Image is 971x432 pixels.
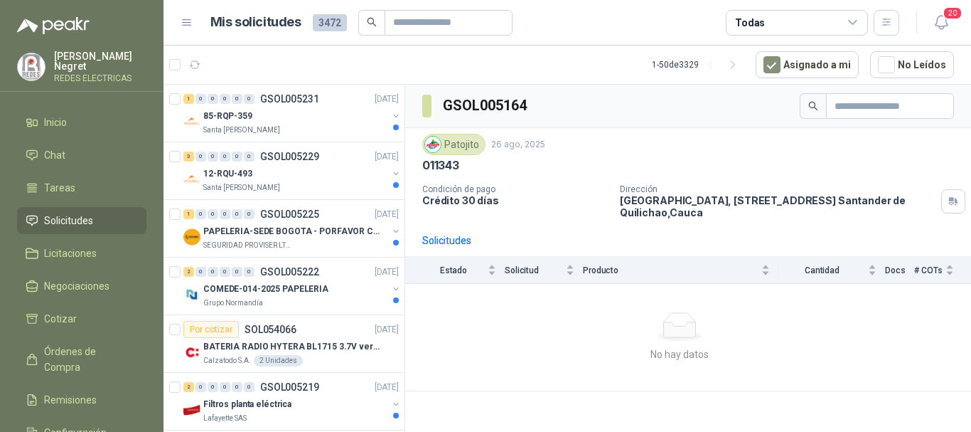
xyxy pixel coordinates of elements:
a: Chat [17,142,146,169]
p: Filtros planta eléctrica [203,398,291,411]
div: 2 [183,382,194,392]
div: Todas [735,15,765,31]
a: Tareas [17,174,146,201]
img: Company Logo [183,228,200,246]
p: [DATE] [375,208,399,221]
div: 0 [244,152,254,162]
th: Producto [583,257,778,283]
p: Crédito 30 días [422,194,608,206]
span: Negociaciones [44,278,109,294]
span: Órdenes de Compra [44,344,133,375]
h3: GSOL005164 [443,95,529,117]
div: 0 [232,382,242,392]
img: Company Logo [18,53,45,80]
a: Negociaciones [17,273,146,300]
p: 011343 [422,158,459,173]
span: Remisiones [44,392,97,408]
a: Órdenes de Compra [17,338,146,381]
a: 2 0 0 0 0 0 GSOL005219[DATE] Company LogoFiltros planta eléctricaLafayette SAS [183,379,402,424]
a: 1 0 0 0 0 0 GSOL005225[DATE] Company LogoPAPELERIA-SEDE BOGOTA - PORFAVOR CTZ COMPLETOSEGURIDAD P... [183,206,402,251]
div: 0 [208,267,218,277]
p: SOL054066 [245,325,296,334]
p: Calzatodo S.A. [203,355,251,367]
a: Solicitudes [17,207,146,234]
div: 2 [183,267,194,277]
p: [PERSON_NAME] Negret [54,51,146,71]
div: 1 [183,94,194,104]
p: COMEDE-014-2025 PAPELERIA [203,283,328,296]
button: No Leídos [870,51,954,78]
div: 0 [195,94,206,104]
a: 1 0 0 0 0 0 GSOL005231[DATE] Company Logo85-RQP-359Santa [PERSON_NAME] [183,90,402,136]
p: GSOL005219 [260,382,319,392]
p: GSOL005225 [260,209,319,219]
p: REDES ELECTRICAS [54,74,146,83]
p: Santa [PERSON_NAME] [203,182,280,194]
p: [DATE] [375,150,399,164]
p: SEGURIDAD PROVISER LTDA [203,240,293,251]
div: 1 - 50 de 3329 [652,53,744,76]
p: GSOL005222 [260,267,319,277]
span: search [367,17,377,27]
span: Cotizar [44,311,77,327]
p: [DATE] [375,381,399,394]
div: 0 [195,267,206,277]
img: Company Logo [183,344,200,361]
div: 0 [220,209,230,219]
span: Estado [422,265,485,275]
span: Solicitudes [44,213,93,228]
p: Grupo Normandía [203,297,263,309]
span: Inicio [44,115,67,130]
div: Patojito [422,134,485,155]
p: [DATE] [375,323,399,337]
div: 1 [183,209,194,219]
div: 0 [208,94,218,104]
p: 12-RQU-493 [203,167,252,181]
div: 0 [244,94,254,104]
div: 0 [232,267,242,277]
p: Condición de pago [422,184,608,194]
p: Lafayette SAS [203,413,247,424]
p: PAPELERIA-SEDE BOGOTA - PORFAVOR CTZ COMPLETO [203,225,380,238]
h1: Mis solicitudes [210,12,301,33]
p: BATERIA RADIO HYTERA BL1715 3.7V ver imagen [203,340,380,354]
p: Santa [PERSON_NAME] [203,125,280,136]
div: 0 [220,267,230,277]
p: GSOL005229 [260,152,319,162]
div: 0 [232,209,242,219]
a: 3 0 0 0 0 0 GSOL005229[DATE] Company Logo12-RQU-493Santa [PERSON_NAME] [183,148,402,194]
span: search [808,101,818,111]
div: 0 [195,152,206,162]
div: 0 [220,152,230,162]
p: [DATE] [375,93,399,106]
img: Company Logo [183,113,200,130]
span: Licitaciones [44,246,97,261]
a: Remisiones [17,386,146,413]
img: Company Logo [183,286,200,303]
th: # COTs [914,257,971,283]
button: Asignado a mi [756,51,859,78]
span: 3472 [313,14,347,31]
th: Solicitud [505,257,583,283]
a: Licitaciones [17,240,146,267]
div: 0 [208,152,218,162]
p: GSOL005231 [260,94,319,104]
span: Tareas [44,180,75,196]
span: Chat [44,147,65,163]
a: Inicio [17,109,146,136]
img: Company Logo [183,171,200,188]
span: 20 [943,6,962,20]
p: 26 ago, 2025 [491,138,545,152]
a: Cotizar [17,305,146,332]
div: 0 [195,209,206,219]
div: Solicitudes [422,233,471,248]
p: [DATE] [375,265,399,279]
span: Solicitud [505,265,563,275]
p: 85-RQP-359 [203,110,252,123]
div: Por cotizar [183,321,239,338]
img: Company Logo [183,401,200,418]
a: 2 0 0 0 0 0 GSOL005222[DATE] Company LogoCOMEDE-014-2025 PAPELERIAGrupo Normandía [183,263,402,309]
div: 0 [244,209,254,219]
img: Company Logo [425,137,441,152]
div: 2 Unidades [254,355,303,367]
